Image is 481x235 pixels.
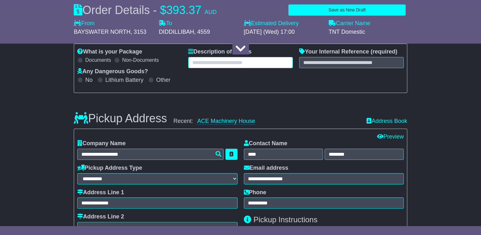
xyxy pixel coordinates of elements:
a: ACE Machinery House [197,118,255,125]
span: , 4559 [194,29,210,35]
label: What is your Package [77,48,142,55]
span: $ [160,4,166,17]
label: Carrier Name [329,20,370,27]
a: Address Book [367,118,407,125]
div: TNT Domestic [329,29,407,36]
label: No [85,77,93,84]
h3: Pickup Address [74,112,167,125]
span: BAYSWATER NORTH [74,29,130,35]
label: Address Line 2 [77,213,124,220]
a: Preview [377,133,404,140]
span: AUD [204,9,216,15]
label: Non-Documents [122,57,159,63]
div: Recent: [173,118,360,125]
span: Pickup Instructions [253,215,317,224]
label: From [74,20,94,27]
label: Phone [244,189,266,196]
label: Documents [85,57,111,63]
label: Pickup Address Type [77,165,142,172]
label: Contact Name [244,140,287,147]
span: 393.37 [166,4,201,17]
button: Save as New Draft [288,4,406,16]
span: DIDDILLIBAH [159,29,194,35]
label: Estimated Delivery [244,20,322,27]
span: , 3153 [131,29,147,35]
label: Other [156,77,170,84]
label: Any Dangerous Goods? [77,68,148,75]
label: To [159,20,172,27]
div: Order Details - [74,3,216,17]
label: Address Line 1 [77,189,124,196]
label: Email address [244,165,288,172]
div: [DATE] (Wed) 17:00 [244,29,322,36]
label: Lithium Battery [105,77,143,84]
label: Company Name [77,140,126,147]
